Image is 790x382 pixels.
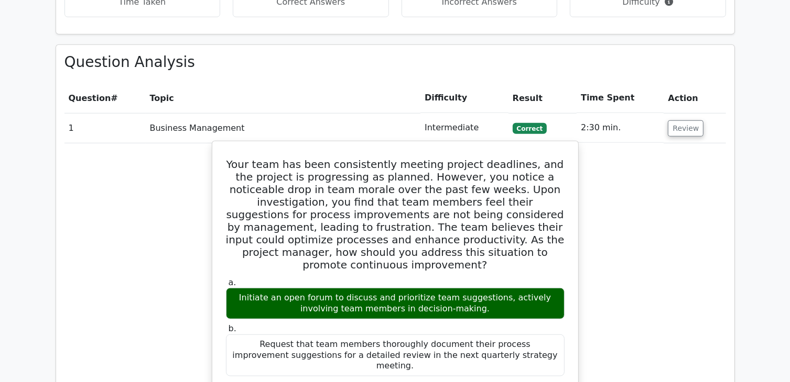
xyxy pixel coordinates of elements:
div: Request that team members thoroughly document their process improvement suggestions for a detaile... [226,334,565,376]
span: Question [69,93,111,103]
button: Review [668,120,704,137]
th: Topic [146,83,421,113]
h5: Your team has been consistently meeting project deadlines, and the project is progressing as plan... [225,158,566,271]
th: Action [664,83,726,113]
h3: Question Analysis [64,53,726,71]
div: Initiate an open forum to discuss and prioritize team suggestions, actively involving team member... [226,288,565,319]
td: Business Management [146,113,421,143]
th: Time Spent [577,83,664,113]
span: Correct [513,123,547,133]
td: 2:30 min. [577,113,664,143]
span: b. [229,323,236,333]
td: Intermediate [420,113,508,143]
span: a. [229,277,236,287]
th: # [64,83,146,113]
th: Result [508,83,577,113]
th: Difficulty [420,83,508,113]
td: 1 [64,113,146,143]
